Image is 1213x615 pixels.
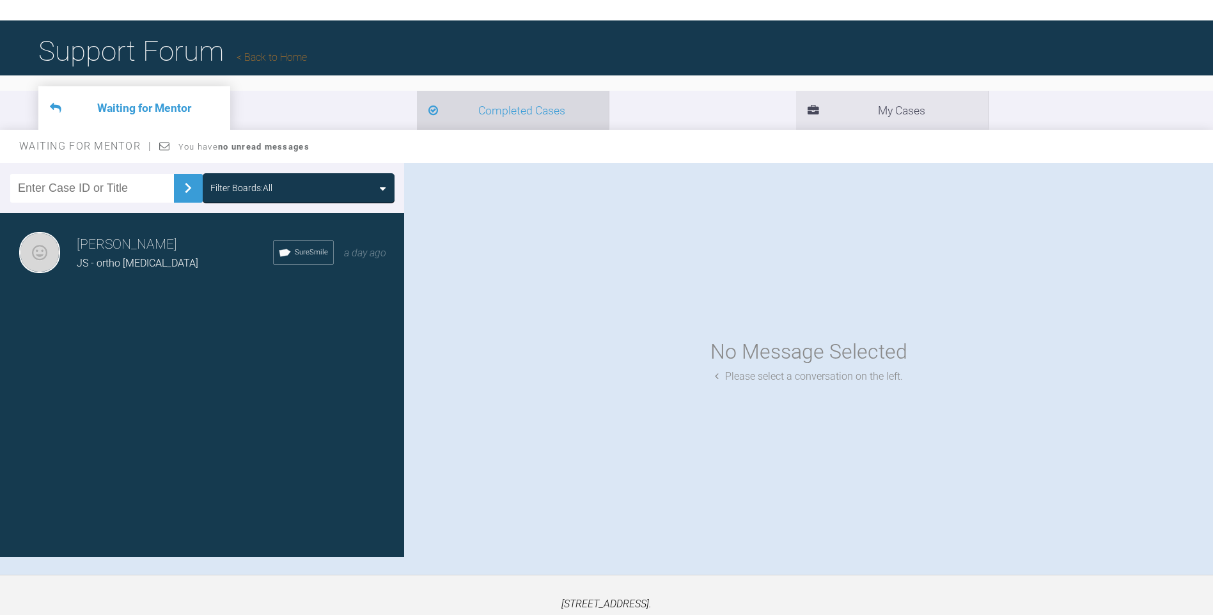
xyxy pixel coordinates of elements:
[715,368,903,385] div: Please select a conversation on the left.
[19,232,60,273] img: Gordon Campbell
[178,142,309,152] span: You have
[796,91,988,130] li: My Cases
[38,29,307,74] h1: Support Forum
[178,178,198,198] img: chevronRight.28bd32b0.svg
[19,140,152,152] span: Waiting for Mentor
[237,51,307,63] a: Back to Home
[417,91,609,130] li: Completed Cases
[210,181,272,195] div: Filter Boards: All
[295,247,328,258] span: SureSmile
[10,174,174,203] input: Enter Case ID or Title
[344,247,386,259] span: a day ago
[710,336,907,368] div: No Message Selected
[77,257,198,269] span: JS - ortho [MEDICAL_DATA]
[218,142,309,152] strong: no unread messages
[77,234,273,256] h3: [PERSON_NAME]
[38,86,230,130] li: Waiting for Mentor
